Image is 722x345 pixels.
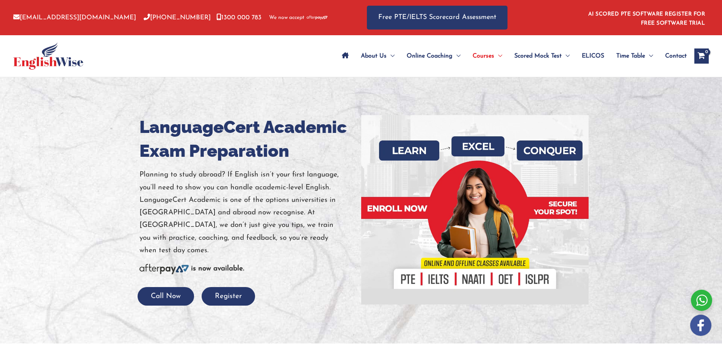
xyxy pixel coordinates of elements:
[361,43,387,69] span: About Us
[307,16,327,20] img: Afterpay-Logo
[645,43,653,69] span: Menu Toggle
[562,43,570,69] span: Menu Toggle
[138,287,194,306] button: Call Now
[610,43,659,69] a: Time TableMenu Toggle
[576,43,610,69] a: ELICOS
[514,43,562,69] span: Scored Mock Test
[13,42,83,70] img: cropped-ew-logo
[494,43,502,69] span: Menu Toggle
[144,14,211,21] a: [PHONE_NUMBER]
[694,48,709,64] a: View Shopping Cart, empty
[387,43,395,69] span: Menu Toggle
[467,43,508,69] a: CoursesMenu Toggle
[582,43,604,69] span: ELICOS
[191,265,244,272] b: is now available.
[401,43,467,69] a: Online CoachingMenu Toggle
[202,287,255,306] button: Register
[659,43,687,69] a: Contact
[138,293,194,300] a: Call Now
[665,43,687,69] span: Contact
[269,14,304,22] span: We now accept
[139,264,189,274] img: Afterpay-Logo
[13,14,136,21] a: [EMAIL_ADDRESS][DOMAIN_NAME]
[453,43,460,69] span: Menu Toggle
[473,43,494,69] span: Courses
[367,6,507,30] a: Free PTE/IELTS Scorecard Assessment
[616,43,645,69] span: Time Table
[355,43,401,69] a: About UsMenu Toggle
[407,43,453,69] span: Online Coaching
[584,5,709,30] aside: Header Widget 1
[588,11,705,26] a: AI SCORED PTE SOFTWARE REGISTER FOR FREE SOFTWARE TRIAL
[336,43,687,69] nav: Site Navigation: Main Menu
[690,315,711,336] img: white-facebook.png
[139,115,356,163] h1: LanguageCert Academic Exam Preparation
[216,14,262,21] a: 1300 000 783
[139,169,356,257] p: Planning to study abroad? If English isn’t your first language, you’ll need to show you can handl...
[508,43,576,69] a: Scored Mock TestMenu Toggle
[202,293,255,300] a: Register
